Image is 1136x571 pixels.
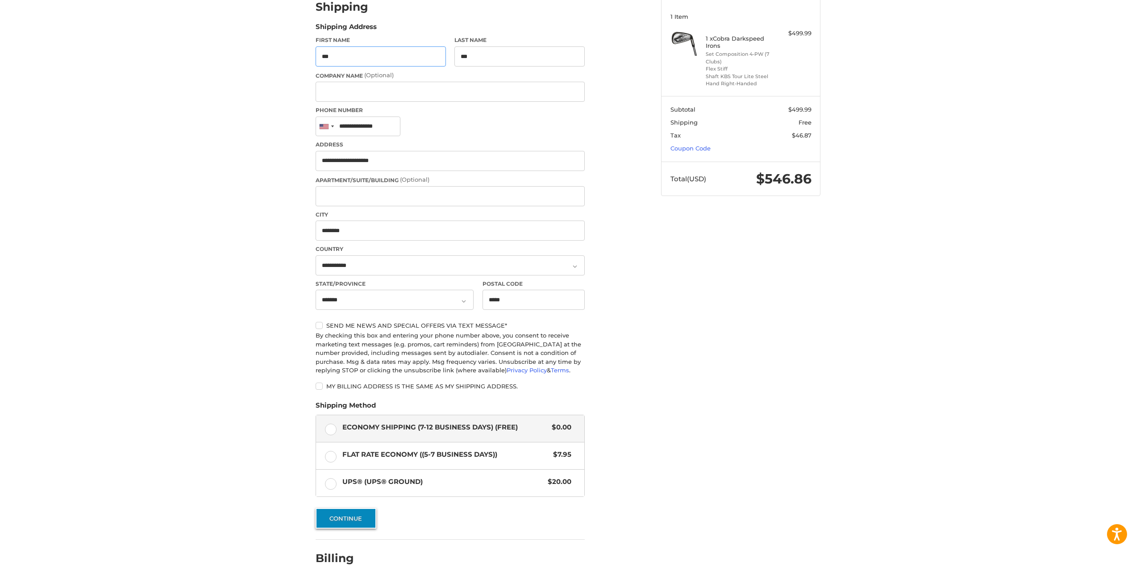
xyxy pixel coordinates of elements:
[342,450,549,460] span: Flat Rate Economy ((5-7 Business Days))
[400,176,429,183] small: (Optional)
[551,367,569,374] a: Terms
[454,36,585,44] label: Last Name
[316,508,376,529] button: Continue
[549,450,571,460] span: $7.95
[1062,547,1136,571] iframe: Google Customer Reviews
[507,367,547,374] a: Privacy Policy
[316,71,585,80] label: Company Name
[670,106,695,113] span: Subtotal
[788,106,811,113] span: $499.99
[706,65,774,73] li: Flex Stiff
[706,35,774,50] h4: 1 x Cobra Darkspeed Irons
[342,477,544,487] span: UPS® (UPS® Ground)
[316,551,368,565] h2: Billing
[316,322,585,329] label: Send me news and special offers via text message*
[670,119,698,126] span: Shipping
[543,477,571,487] span: $20.00
[316,175,585,184] label: Apartment/Suite/Building
[316,141,585,149] label: Address
[706,50,774,65] li: Set Composition 4-PW (7 Clubs)
[706,73,774,80] li: Shaft KBS Tour Lite Steel
[364,71,394,79] small: (Optional)
[316,383,585,390] label: My billing address is the same as my shipping address.
[316,211,585,219] label: City
[547,422,571,433] span: $0.00
[483,280,585,288] label: Postal Code
[316,245,585,253] label: Country
[670,13,811,20] h3: 1 Item
[776,29,811,38] div: $499.99
[670,132,681,139] span: Tax
[756,171,811,187] span: $546.86
[706,80,774,88] li: Hand Right-Handed
[316,117,337,136] div: United States: +1
[316,331,585,375] div: By checking this box and entering your phone number above, you consent to receive marketing text ...
[792,132,811,139] span: $46.87
[316,106,585,114] label: Phone Number
[670,175,706,183] span: Total (USD)
[342,422,548,433] span: Economy Shipping (7-12 Business Days) (Free)
[316,280,474,288] label: State/Province
[799,119,811,126] span: Free
[316,400,376,415] legend: Shipping Method
[316,36,446,44] label: First Name
[316,22,377,36] legend: Shipping Address
[670,145,711,152] a: Coupon Code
